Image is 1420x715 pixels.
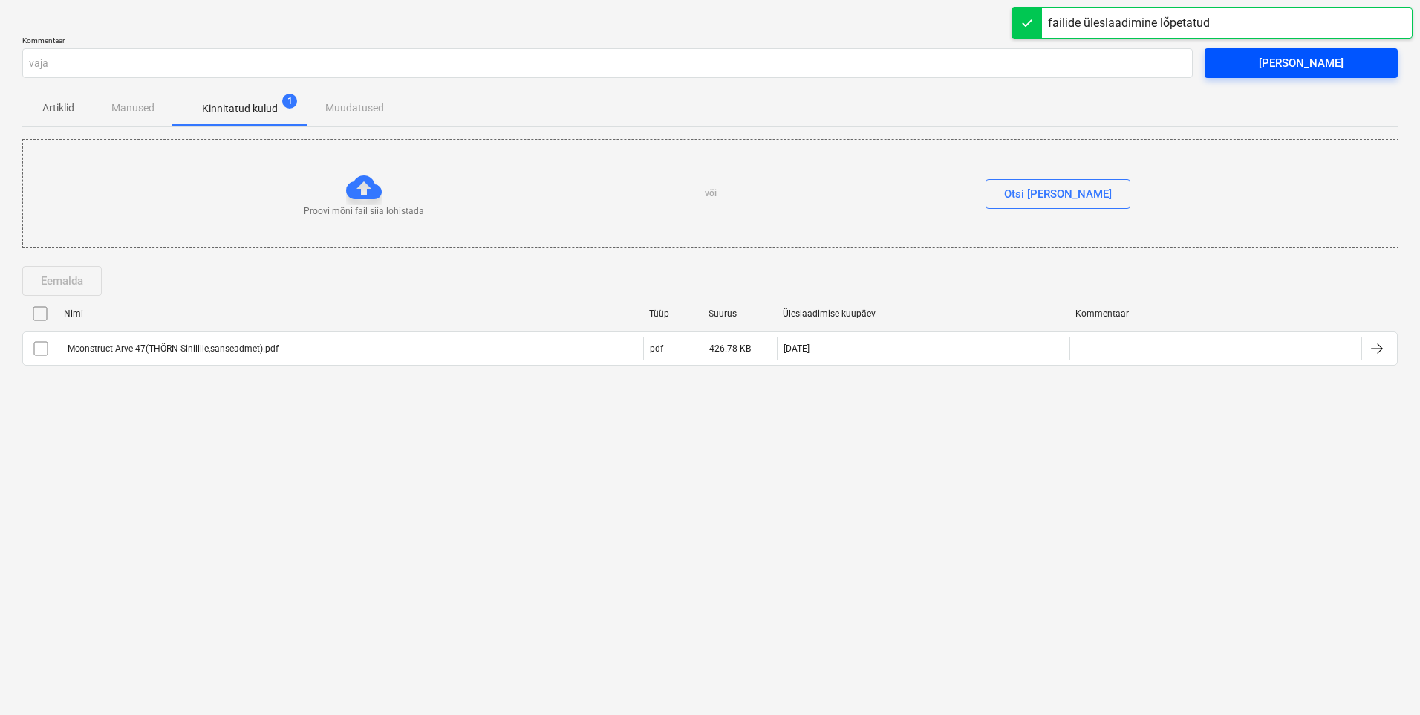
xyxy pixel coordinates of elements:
[22,139,1399,248] div: Proovi mõni fail siia lohistadavõiOtsi [PERSON_NAME]
[705,187,717,200] p: või
[65,343,279,354] div: Mconstruct Arve 47(THÖRN Sinilille,sanseadmet).pdf
[202,101,278,117] p: Kinnitatud kulud
[784,343,810,354] div: [DATE]
[22,36,1193,48] p: Kommentaar
[1259,54,1344,73] div: [PERSON_NAME]
[649,308,697,319] div: Tüüp
[1048,14,1210,32] div: failide üleslaadimine lõpetatud
[783,308,1064,319] div: Üleslaadimise kuupäev
[709,308,771,319] div: Suurus
[1004,184,1112,204] div: Otsi [PERSON_NAME]
[282,94,297,109] span: 1
[40,100,76,116] p: Artiklid
[650,343,663,354] div: pdf
[1205,48,1398,78] button: [PERSON_NAME]
[1076,343,1078,354] div: -
[709,343,751,354] div: 426.78 KB
[304,205,424,218] p: Proovi mõni fail siia lohistada
[1075,308,1356,319] div: Kommentaar
[986,179,1130,209] button: Otsi [PERSON_NAME]
[64,308,637,319] div: Nimi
